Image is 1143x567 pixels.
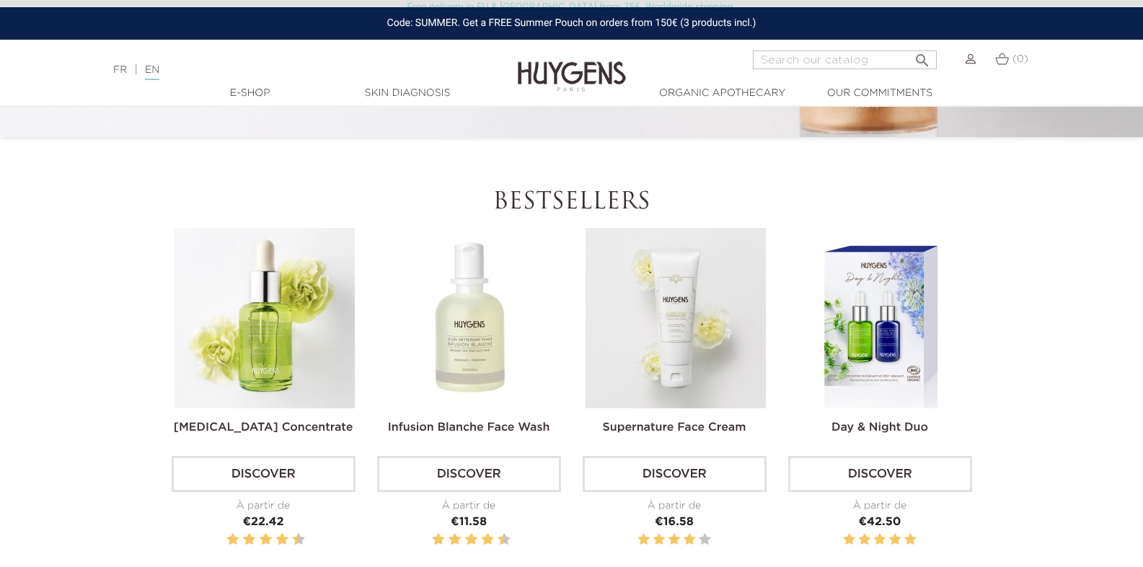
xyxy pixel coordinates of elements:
[583,456,767,492] a: Discover
[791,228,971,408] img: Day & Night Duo
[653,531,665,549] label: 2
[500,531,508,549] label: 10
[904,531,916,549] label: 5
[874,531,886,549] label: 3
[495,531,498,549] label: 9
[462,531,464,549] label: 5
[788,498,972,514] div: À partir de
[246,531,253,549] label: 4
[388,422,550,434] a: Infusion Blanche Face Wash
[242,517,283,528] span: €22.42
[446,531,448,549] label: 3
[859,531,870,549] label: 2
[484,531,491,549] label: 8
[178,86,322,101] a: E-Shop
[788,456,972,492] a: Discover
[273,531,275,549] label: 7
[468,531,475,549] label: 6
[638,531,650,549] label: 1
[295,531,302,549] label: 10
[224,531,226,549] label: 1
[257,531,259,549] label: 5
[668,531,680,549] label: 3
[583,498,767,514] div: À partir de
[106,61,465,79] div: |
[435,531,442,549] label: 2
[753,50,937,69] input: Search
[831,422,928,434] a: Day & Night Duo
[909,46,935,66] button: 
[113,65,127,75] a: FR
[172,498,356,514] div: À partir de
[429,531,431,549] label: 1
[844,531,855,549] label: 1
[240,531,242,549] label: 3
[377,456,561,492] a: Discover
[380,228,560,408] img: Infusion Blanche Face Wash
[174,422,353,434] a: [MEDICAL_DATA] Concentrate
[1012,54,1028,64] span: (0)
[889,531,901,549] label: 4
[278,531,286,549] label: 8
[859,517,901,528] span: €42.50
[479,531,481,549] label: 7
[586,228,766,408] img: Supernature Face Cream
[914,48,931,65] i: 
[172,189,972,216] h2: Bestsellers
[808,86,952,101] a: Our commitments
[451,531,459,549] label: 4
[684,531,695,549] label: 4
[335,86,480,101] a: Skin Diagnosis
[655,517,694,528] span: €16.58
[377,498,561,514] div: À partir de
[172,456,356,492] a: Discover
[262,531,270,549] label: 6
[229,531,237,549] label: 2
[145,65,159,80] a: EN
[603,422,746,434] a: Supernature Face Cream
[518,38,626,94] img: Huygens
[451,517,487,528] span: €11.58
[650,86,795,101] a: Organic Apothecary
[290,531,292,549] label: 9
[175,228,355,408] img: Hyaluronic Acid Concentrate
[699,531,710,549] label: 5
